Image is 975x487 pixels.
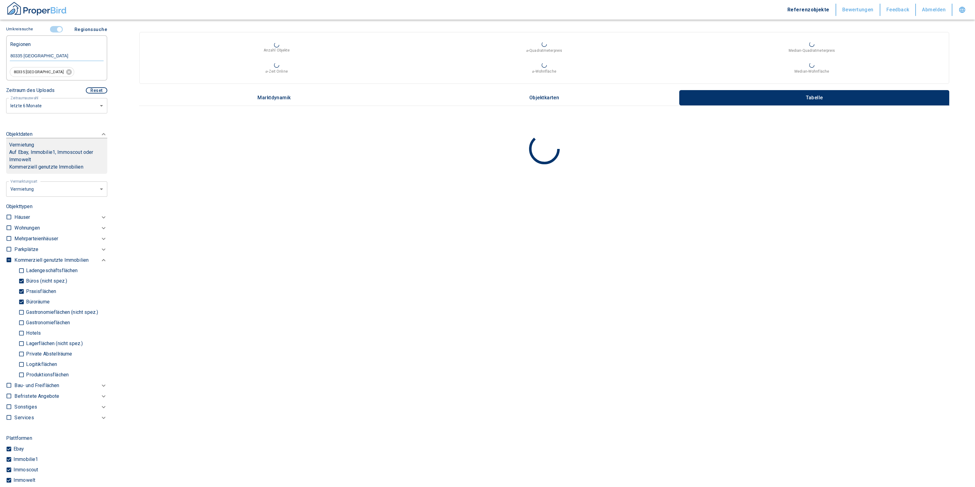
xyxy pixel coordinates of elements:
div: Bau- und Freiflächen [14,380,107,391]
p: Büroräume [25,299,49,304]
button: Umkreissuche [6,24,35,35]
p: Büros (nicht spez.) [25,279,67,283]
div: Sonstiges [14,401,107,412]
p: Median-Quadratmeterpreis [789,48,835,53]
p: Lagerflächen (nicht spez.) [25,341,83,346]
p: Kommerziell genutzte Immobilien [9,163,104,171]
p: Auf Ebay, Immobilie1, Immoscout oder Immowelt [9,149,104,163]
p: Mehrparteienhäuser [14,235,58,242]
p: Kommerziell genutzte Immobilien [14,257,89,264]
div: Mehrparteienhäuser [14,233,107,244]
p: Marktdynamik [257,95,291,101]
div: 80335 [GEOGRAPHIC_DATA] [10,67,74,77]
p: Median-Wohnfläche [794,69,829,74]
p: Immowelt [12,478,35,483]
p: Objektkarten [529,95,560,101]
p: Wohnungen [14,224,40,232]
input: Region eingeben [10,53,104,59]
p: Vermietung [9,141,34,149]
button: Referenzobjekte [781,4,836,16]
div: letzte 6 Monate [6,97,107,114]
p: Hotels [25,331,41,336]
p: Gastronomieflächen [25,320,70,325]
p: Objekttypen [6,203,107,210]
button: Bewertungen [836,4,880,16]
p: Bau- und Freiflächen [14,382,59,389]
div: Befristete Angebote [14,391,107,401]
p: Häuser [14,214,30,221]
p: Regionen [10,39,31,47]
p: Praxisflächen [25,289,56,294]
button: ProperBird Logo and Home Button [6,1,67,19]
p: Sonstiges [14,403,37,411]
p: Zeitraum des Uploads [6,87,55,94]
p: ⌀-Wohnfläche [532,69,556,74]
div: Häuser [14,212,107,223]
div: ObjektdatenVermietungAuf Ebay, Immobilie1, Immoscout oder ImmoweltKommerziell genutzte Immobilien [6,124,107,180]
div: Services [14,412,107,423]
p: Services [14,414,34,421]
p: Ebay [12,447,24,451]
p: Immobilie1 [12,457,38,462]
p: Tabelle [799,95,830,101]
p: Ladengeschäftsflächen [25,268,78,273]
div: Kommerziell genutzte Immobilien [14,255,107,265]
p: Anzahl Objekte [264,48,290,53]
button: Reset [86,87,107,93]
img: ProperBird Logo and Home Button [6,1,67,16]
p: Befristete Angebote [14,393,59,400]
div: letzte 6 Monate [6,181,107,197]
p: ⌀-Zeit Online [265,69,288,74]
div: Parkplätze [14,244,107,255]
p: Gastronomieflächen (nicht spez.) [25,310,98,315]
div: wrapped label tabs example [139,90,949,105]
p: Objektdaten [6,131,32,138]
button: Feedback [880,4,916,16]
p: Parkplätze [14,246,38,253]
p: Private Abstellräume [25,352,72,356]
div: Wohnungen [14,223,107,233]
button: Regionssuche [72,24,107,35]
p: Immoscout [12,467,38,472]
p: Produktionsflächen [25,372,69,377]
span: 80335 [GEOGRAPHIC_DATA] [10,69,67,75]
p: Logitikflächen [25,362,57,367]
button: Abmelden [916,4,952,16]
p: ⌀-Quadratmeterpreis [526,48,562,53]
p: Plattformen [6,435,32,442]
